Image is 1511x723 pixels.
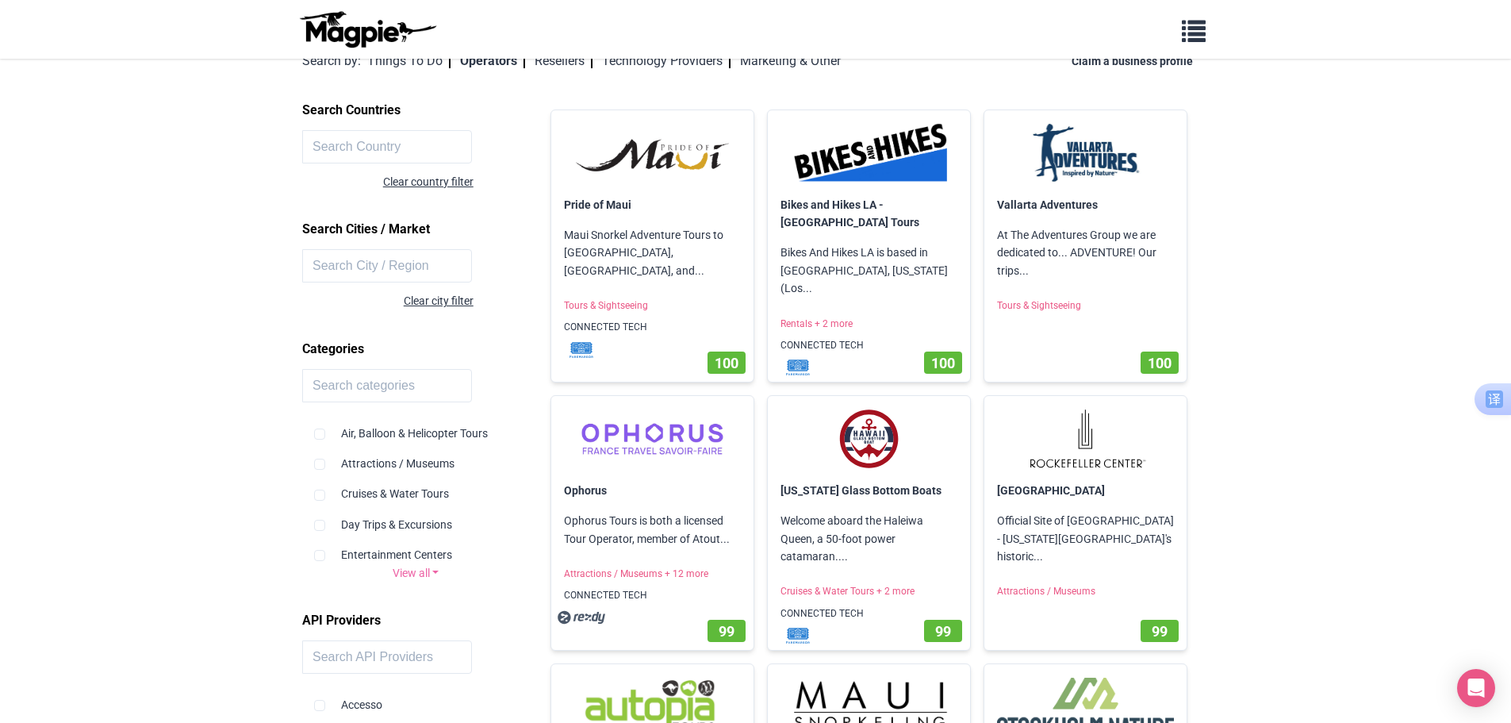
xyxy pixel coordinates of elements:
[768,231,970,310] p: Bikes And Hikes LA is based in [GEOGRAPHIC_DATA], [US_STATE] (Los...
[302,51,361,71] div: Search by:
[564,198,631,211] a: Pride of Maui
[984,213,1187,292] p: At The Adventures Group we are dedicated to... ADVENTURE! Our trips...
[715,355,738,371] span: 100
[564,123,741,183] img: Pride of Maui logo
[768,310,970,338] p: Rentals + 2 more
[460,53,525,68] a: Operators
[302,640,472,674] input: Search API Providers
[302,292,474,310] div: Clear city filter
[314,533,517,563] div: Entertainment Centers
[997,198,1098,211] a: Vallarta Adventures
[314,503,517,533] div: Day Trips & Excursions
[740,53,841,68] a: Marketing & Other
[935,623,951,640] span: 99
[551,560,754,588] p: Attractions / Museums + 12 more
[1152,623,1168,640] span: 99
[551,292,754,320] p: Tours & Sightseeing
[314,412,517,442] div: Air, Balloon & Helicopter Tours
[314,683,517,713] div: Accesso
[1457,669,1495,707] div: Open Intercom Messenger
[302,216,529,243] h2: Search Cities / Market
[551,213,754,292] p: Maui Snorkel Adventure Tours to [GEOGRAPHIC_DATA], [GEOGRAPHIC_DATA], and...
[302,130,472,163] input: Search Country
[1148,355,1172,371] span: 100
[931,355,955,371] span: 100
[302,369,472,402] input: Search categories
[780,409,957,469] img: Hawaii Glass Bottom Boats logo
[551,582,754,610] p: CONNECTED TECH
[296,10,439,48] img: logo-ab69f6fb50320c5b225c76a69d11143b.png
[768,332,970,360] p: CONNECTED TECH
[602,53,731,68] a: Technology Providers
[302,336,529,363] h2: Categories
[302,249,472,283] input: Search City / Region
[367,53,451,68] a: Things To Do
[1072,55,1199,67] a: Claim a business profile
[719,623,734,640] span: 99
[558,342,605,358] img: mf1jrhtrrkrdcsvakxwt.svg
[535,53,593,68] a: Resellers
[997,484,1105,497] a: [GEOGRAPHIC_DATA]
[768,578,970,606] p: Cruises & Water Tours + 2 more
[780,198,919,229] a: Bikes and Hikes LA - [GEOGRAPHIC_DATA] Tours
[302,564,529,582] a: View all
[984,578,1187,606] p: Attractions / Museums
[984,499,1187,578] p: Official Site of [GEOGRAPHIC_DATA] - [US_STATE][GEOGRAPHIC_DATA]'s historic...
[302,173,474,190] div: Clear country filter
[302,97,529,124] h2: Search Countries
[768,499,970,578] p: Welcome aboard the Haleiwa Queen, a 50-foot power catamaran....
[997,123,1174,183] img: Vallarta Adventures logo
[564,484,607,497] a: Ophorus
[984,292,1187,320] p: Tours & Sightseeing
[551,313,754,341] p: CONNECTED TECH
[780,123,957,183] img: Bikes and Hikes LA - Los Angeles Tours logo
[558,610,605,625] img: nqlimdq2sxj4qjvnmsjn.svg
[780,484,941,497] a: [US_STATE] Glass Bottom Boats
[997,409,1174,469] img: Rockefeller Center logo
[551,499,754,560] p: Ophorus Tours is both a licensed Tour Operator, member of Atout...
[768,600,970,628] p: CONNECTED TECH
[314,472,517,502] div: Cruises & Water Tours
[564,409,741,469] img: Ophorus logo
[774,628,822,644] img: mf1jrhtrrkrdcsvakxwt.svg
[302,607,529,634] h2: API Providers
[314,442,517,472] div: Attractions / Museums
[774,360,822,375] img: mf1jrhtrrkrdcsvakxwt.svg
